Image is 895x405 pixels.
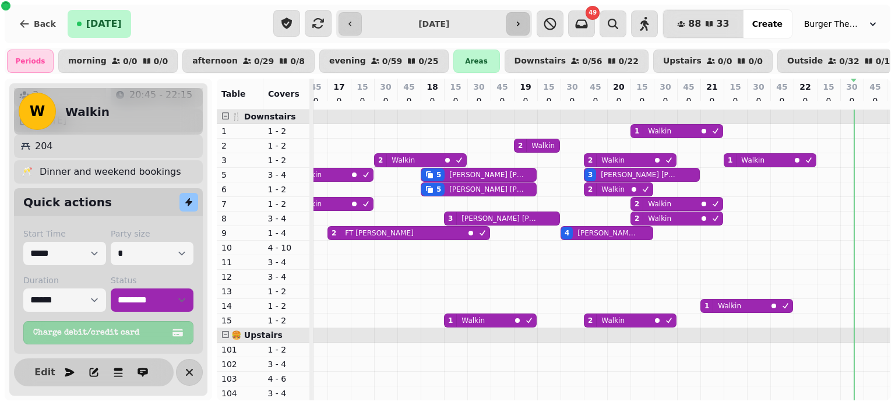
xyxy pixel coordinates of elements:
[268,213,305,224] p: 3 - 4
[231,330,283,340] span: 🍔 Upstairs
[461,316,485,325] p: Walkin
[23,194,112,210] h2: Quick actions
[290,57,305,65] p: 0 / 8
[221,169,259,181] p: 5
[635,214,639,223] div: 2
[588,156,593,165] div: 2
[635,199,639,209] div: 2
[268,286,305,297] p: 1 - 2
[748,57,763,65] p: 0 / 0
[38,368,52,377] span: Edit
[268,242,305,253] p: 4 - 10
[221,227,259,239] p: 9
[716,19,729,29] span: 33
[221,358,259,370] p: 102
[577,228,637,238] p: [PERSON_NAME] Jones
[221,125,259,137] p: 1
[268,154,305,166] p: 1 - 2
[436,185,441,194] div: 5
[268,89,299,98] span: Covers
[449,185,525,194] p: [PERSON_NAME] [PERSON_NAME]
[601,316,625,325] p: Walkin
[660,81,671,93] p: 30
[221,315,259,326] p: 15
[588,170,593,179] div: 3
[221,140,259,152] p: 2
[380,81,391,93] p: 30
[268,184,305,195] p: 1 - 2
[154,57,168,65] p: 0 / 0
[752,20,783,28] span: Create
[450,81,461,93] p: 15
[221,286,259,297] p: 13
[7,50,54,73] div: Periods
[221,256,259,268] p: 11
[688,19,701,29] span: 88
[357,81,368,93] p: 15
[182,50,315,73] button: afternoon0/290/8
[268,125,305,137] p: 1 - 2
[731,95,740,107] p: 0
[544,95,554,107] p: 0
[588,316,593,325] div: 2
[23,321,193,344] button: Charge debit/credit card
[754,95,763,107] p: 0
[589,10,597,16] span: 49
[319,50,449,73] button: evening0/590/25
[33,361,57,384] button: Edit
[254,57,274,65] p: 0 / 29
[9,10,65,38] button: Back
[329,57,366,66] p: evening
[704,301,709,311] div: 1
[661,95,670,107] p: 0
[65,104,110,120] h2: Walkin
[590,81,601,93] p: 45
[753,81,764,93] p: 30
[35,139,53,153] p: 204
[871,95,880,107] p: 0
[614,95,623,107] p: 0
[268,227,305,239] p: 1 - 4
[268,169,305,181] p: 3 - 4
[601,185,625,194] p: Walkin
[358,95,367,107] p: 0
[268,358,305,370] p: 3 - 4
[268,256,305,268] p: 3 - 4
[582,57,602,65] p: 0 / 56
[268,344,305,355] p: 1 - 2
[730,81,741,93] p: 15
[453,50,500,73] div: Areas
[33,329,170,337] span: Charge debit/credit card
[427,81,438,93] p: 18
[221,373,259,385] p: 103
[505,50,649,73] button: Downstairs0/560/22
[461,214,537,223] p: [PERSON_NAME] [PERSON_NAME]
[40,165,181,179] p: Dinner and weekend bookings
[333,81,344,93] p: 17
[58,50,178,73] button: morning0/00/0
[518,141,523,150] div: 2
[498,95,507,107] p: 0
[473,81,484,93] p: 30
[520,81,531,93] p: 19
[23,274,106,286] label: Duration
[728,156,732,165] div: 1
[636,81,647,93] p: 15
[568,95,577,107] p: 0
[797,13,886,34] button: Burger Theory
[663,57,702,66] p: Upstairs
[653,50,773,73] button: Upstairs0/00/0
[404,95,414,107] p: 0
[221,388,259,399] p: 104
[221,213,259,224] p: 8
[804,18,862,30] span: Burger Theory
[824,95,833,107] p: 0
[123,57,138,65] p: 0 / 0
[221,198,259,210] p: 7
[221,271,259,283] p: 12
[619,57,639,65] p: 0 / 22
[381,95,390,107] p: 0
[268,300,305,312] p: 1 - 2
[847,95,857,107] p: 0
[741,156,764,165] p: Walkin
